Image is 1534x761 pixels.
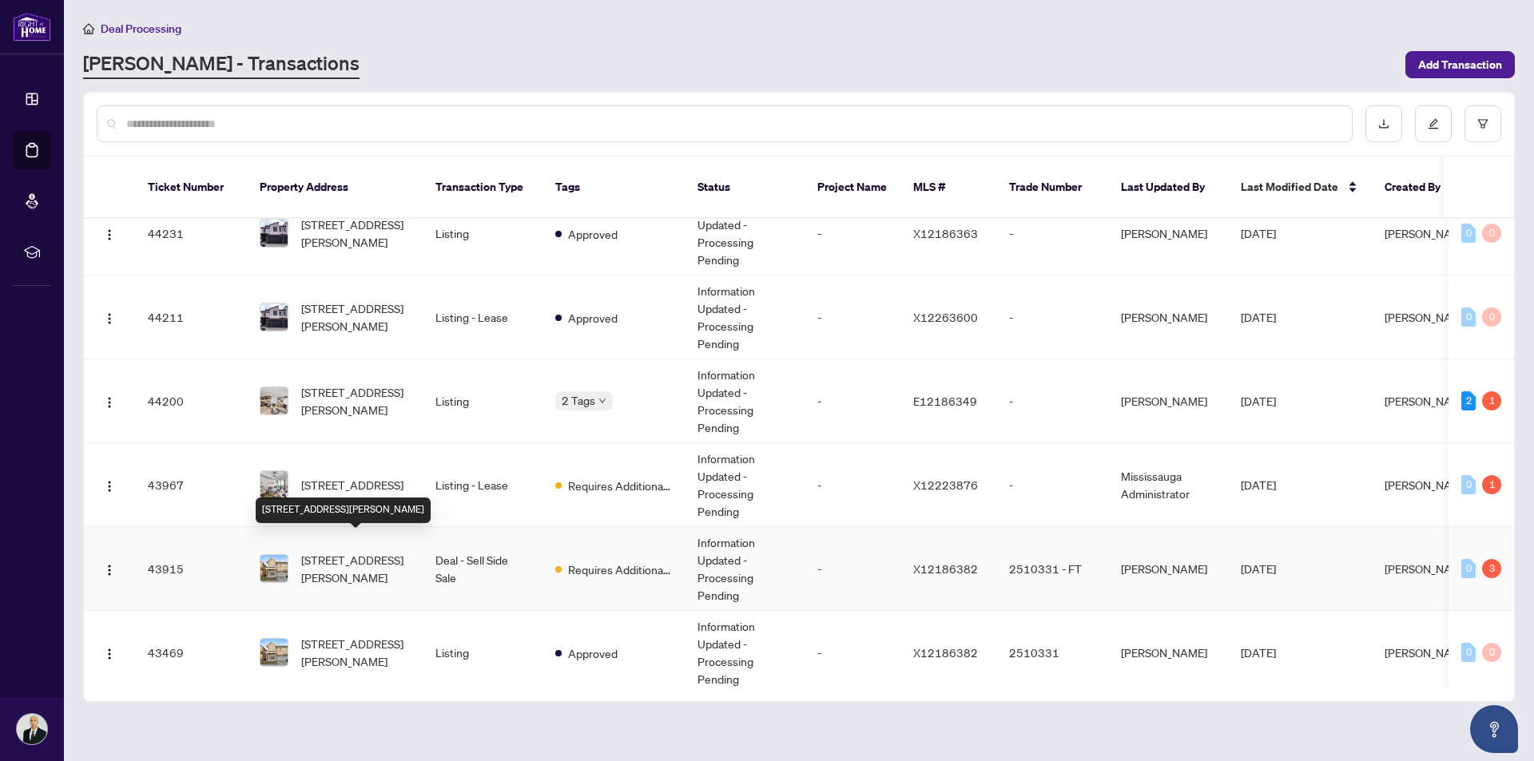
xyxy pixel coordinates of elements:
[1108,611,1228,695] td: [PERSON_NAME]
[1385,226,1471,240] span: [PERSON_NAME]
[103,564,116,577] img: Logo
[1241,310,1276,324] span: [DATE]
[256,497,431,523] div: [STREET_ADDRESS][PERSON_NAME]
[103,312,116,325] img: Logo
[97,220,122,246] button: Logo
[1372,157,1468,219] th: Created By
[1228,157,1372,219] th: Last Modified Date
[1477,118,1488,129] span: filter
[568,309,618,327] span: Approved
[685,192,805,275] td: Information Updated - Processing Pending
[97,472,122,497] button: Logo
[562,391,595,410] span: 2 Tags
[913,310,978,324] span: X12263600
[97,304,122,330] button: Logo
[1482,559,1501,578] div: 3
[805,443,900,527] td: -
[996,359,1108,443] td: -
[103,480,116,493] img: Logo
[568,477,672,494] span: Requires Additional Docs
[97,556,122,581] button: Logo
[996,527,1108,611] td: 2510331 - FT
[568,644,618,662] span: Approved
[1418,52,1502,77] span: Add Transaction
[1241,394,1276,408] span: [DATE]
[103,648,116,660] img: Logo
[301,383,410,418] span: [STREET_ADDRESS][PERSON_NAME]
[135,192,247,275] td: 44231
[685,157,805,219] th: Status
[996,192,1108,275] td: -
[805,192,900,275] td: -
[103,228,116,241] img: Logo
[805,527,900,611] td: -
[1482,391,1501,410] div: 1
[685,275,805,359] td: Information Updated - Processing Pending
[97,640,122,665] button: Logo
[1365,105,1402,142] button: download
[1241,561,1276,576] span: [DATE]
[135,157,247,219] th: Ticket Number
[1385,478,1471,492] span: [PERSON_NAME]
[1482,643,1501,662] div: 0
[1405,51,1515,78] button: Add Transaction
[83,50,360,79] a: [PERSON_NAME] - Transactions
[1461,224,1476,243] div: 0
[135,359,247,443] td: 44200
[1461,391,1476,410] div: 2
[1470,705,1518,753] button: Open asap
[685,359,805,443] td: Information Updated - Processing Pending
[1461,307,1476,327] div: 0
[1461,643,1476,662] div: 0
[542,157,685,219] th: Tags
[247,157,423,219] th: Property Address
[1428,118,1439,129] span: edit
[996,611,1108,695] td: 2510331
[685,611,805,695] td: Information Updated - Processing Pending
[996,157,1108,219] th: Trade Number
[1241,178,1338,196] span: Last Modified Date
[1482,224,1501,243] div: 0
[685,443,805,527] td: Information Updated - Processing Pending
[423,443,542,527] td: Listing - Lease
[996,275,1108,359] td: -
[260,471,288,498] img: thumbnail-img
[423,611,542,695] td: Listing
[83,23,94,34] span: home
[1378,118,1389,129] span: download
[805,611,900,695] td: -
[423,275,542,359] td: Listing - Lease
[301,635,410,670] span: [STREET_ADDRESS][PERSON_NAME]
[913,561,978,576] span: X12186382
[913,226,978,240] span: X12186363
[1385,645,1471,660] span: [PERSON_NAME]
[913,645,978,660] span: X12186382
[135,275,247,359] td: 44211
[900,157,996,219] th: MLS #
[1461,559,1476,578] div: 0
[1108,157,1228,219] th: Last Updated By
[805,275,900,359] td: -
[260,555,288,582] img: thumbnail-img
[598,397,606,405] span: down
[568,225,618,243] span: Approved
[1482,475,1501,494] div: 1
[1241,226,1276,240] span: [DATE]
[101,22,181,36] span: Deal Processing
[13,12,51,42] img: logo
[423,157,542,219] th: Transaction Type
[301,551,410,586] span: [STREET_ADDRESS][PERSON_NAME]
[135,527,247,611] td: 43915
[135,443,247,527] td: 43967
[423,192,542,275] td: Listing
[1415,105,1452,142] button: edit
[260,639,288,666] img: thumbnail-img
[97,388,122,414] button: Logo
[301,216,410,251] span: [STREET_ADDRESS][PERSON_NAME]
[423,527,542,611] td: Deal - Sell Side Sale
[913,394,977,408] span: E12186349
[805,359,900,443] td: -
[1108,192,1228,275] td: [PERSON_NAME]
[260,220,288,247] img: thumbnail-img
[135,611,247,695] td: 43469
